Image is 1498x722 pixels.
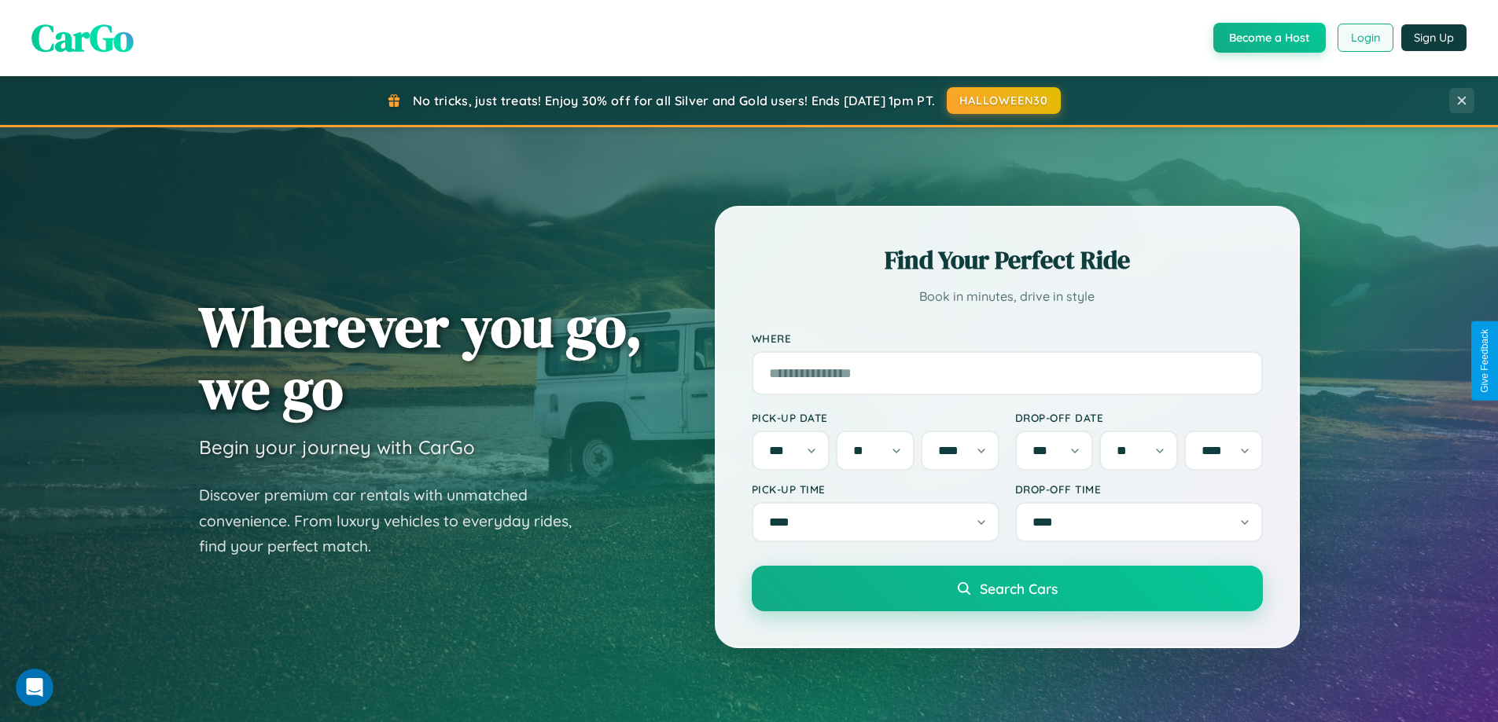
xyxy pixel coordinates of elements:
[16,669,53,706] iframe: Intercom live chat
[1401,24,1467,51] button: Sign Up
[1479,329,1490,393] div: Give Feedback
[752,285,1263,308] p: Book in minutes, drive in style
[199,295,642,420] h1: Wherever you go, we go
[1015,411,1263,424] label: Drop-off Date
[199,435,475,459] h3: Begin your journey with CarGo
[980,580,1058,597] span: Search Cars
[1015,482,1263,496] label: Drop-off Time
[752,482,999,496] label: Pick-up Time
[1338,24,1393,52] button: Login
[199,482,592,559] p: Discover premium car rentals with unmatched convenience. From luxury vehicles to everyday rides, ...
[752,411,999,424] label: Pick-up Date
[752,243,1263,277] h2: Find Your Perfect Ride
[752,332,1263,345] label: Where
[752,566,1263,611] button: Search Cars
[413,93,935,108] span: No tricks, just treats! Enjoy 30% off for all Silver and Gold users! Ends [DATE] 1pm PT.
[1213,23,1326,53] button: Become a Host
[947,87,1061,114] button: HALLOWEEN30
[31,12,134,64] span: CarGo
